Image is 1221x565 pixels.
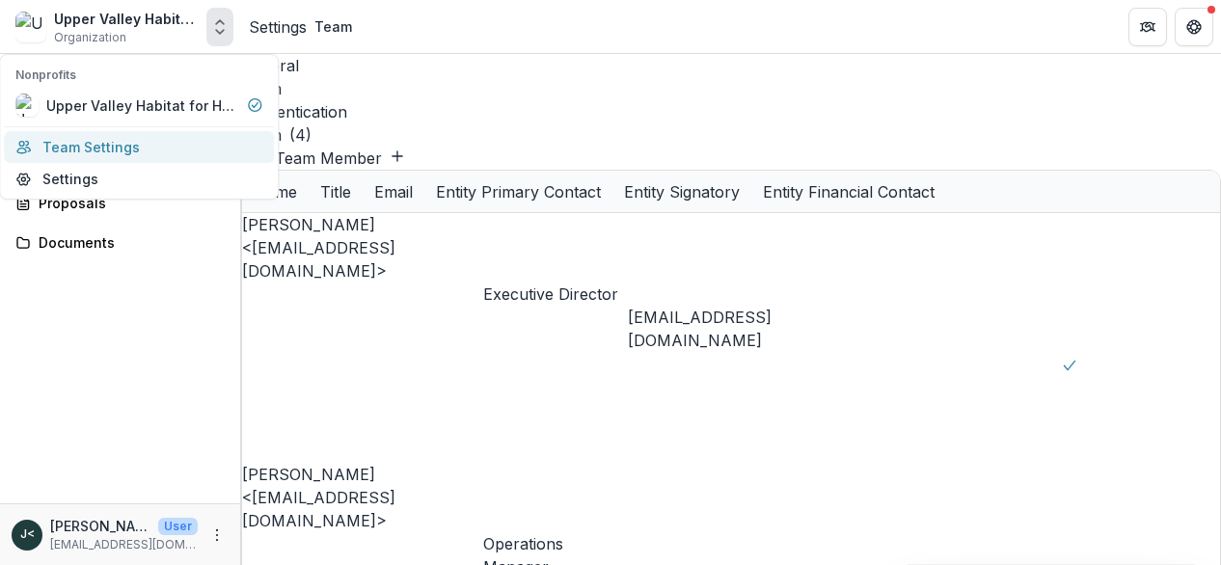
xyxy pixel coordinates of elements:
div: Entity Financial Contact [751,171,946,212]
div: Title [309,171,363,212]
a: Documents [8,227,232,258]
div: Entity Primary Contact [424,180,612,203]
a: Settings [249,15,307,39]
div: [PERSON_NAME] <[EMAIL_ADDRESS][DOMAIN_NAME]> [242,213,483,282]
div: Entity Primary Contact [424,171,612,212]
div: Email [363,171,424,212]
button: Open entity switcher [206,8,233,46]
div: Joe Denny <info@uvhabitat.org> [20,528,35,541]
nav: breadcrumb [249,13,360,40]
button: Add Team Member [241,147,405,170]
button: More [205,524,229,547]
a: Authentication [241,100,1221,123]
div: Entity Signatory [612,171,751,212]
div: Executive Director [483,282,628,306]
p: ( 4 ) [289,123,312,147]
a: Team [241,77,1221,100]
img: Upper Valley Habitat for Humanity [15,12,46,42]
div: Entity Signatory [612,180,751,203]
div: Entity Financial Contact [751,180,946,203]
p: User [158,518,198,535]
div: Documents [39,232,217,253]
p: [PERSON_NAME] <[EMAIL_ADDRESS][DOMAIN_NAME]> [50,516,150,536]
div: [PERSON_NAME] <[EMAIL_ADDRESS][DOMAIN_NAME]> [242,463,483,532]
div: Proposals [39,193,217,213]
p: [EMAIL_ADDRESS][DOMAIN_NAME] [50,536,198,553]
div: Team [314,16,352,37]
button: Get Help [1175,8,1213,46]
div: Email [363,180,424,203]
div: Title [309,180,363,203]
a: General [241,54,1221,77]
div: [EMAIL_ADDRESS][DOMAIN_NAME] [628,306,869,352]
span: Organization [54,29,126,46]
div: Upper Valley Habitat for Humanity [54,9,199,29]
a: Proposals [8,187,232,219]
button: Partners [1128,8,1167,46]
